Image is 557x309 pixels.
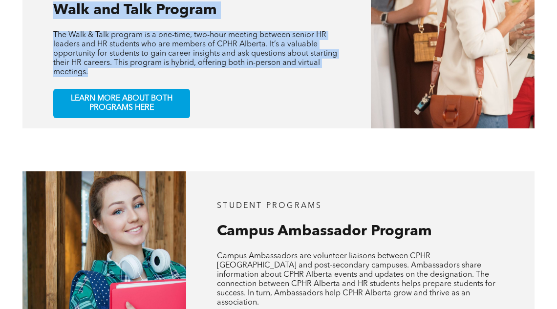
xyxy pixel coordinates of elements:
span: Walk and Talk Program [53,3,217,18]
span: LEARN MORE ABOUT BOTH PROGRAMS HERE [57,94,186,113]
span: Campus Ambassadors are volunteer liaisons between CPHR [GEOGRAPHIC_DATA] and post-secondary campu... [217,252,495,307]
a: LEARN MORE ABOUT BOTH PROGRAMS HERE [53,89,190,118]
span: The Walk & Talk program is a one-time, two-hour meeting between senior HR leaders and HR students... [53,31,337,76]
span: STUDENT PROGRAMS [217,202,322,210]
span: Campus Ambassador Program [217,224,432,239]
